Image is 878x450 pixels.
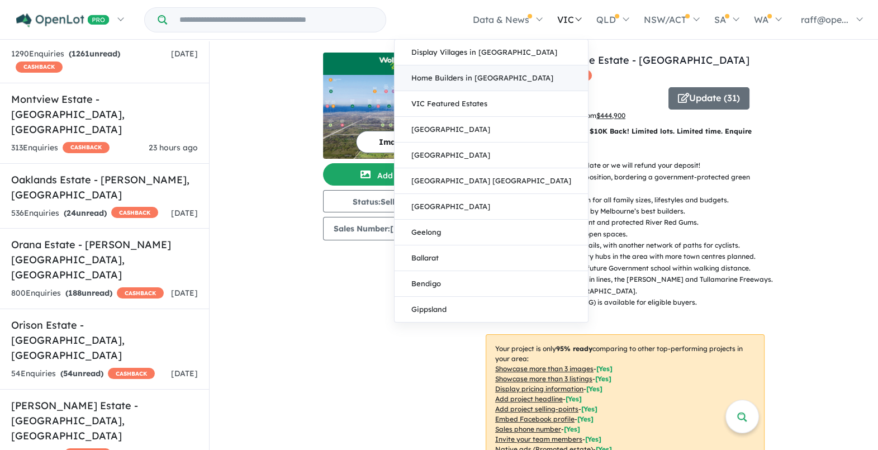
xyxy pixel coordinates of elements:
u: $ 444,900 [596,111,625,120]
h5: Montview Estate - [GEOGRAPHIC_DATA] , [GEOGRAPHIC_DATA] [11,92,198,137]
u: Embed Facebook profile [495,415,575,423]
a: Display Villages in [GEOGRAPHIC_DATA] [395,40,588,65]
a: [GEOGRAPHIC_DATA] [395,194,588,220]
h5: Orana Estate - [PERSON_NAME][GEOGRAPHIC_DATA] , [GEOGRAPHIC_DATA] [11,237,198,282]
span: [DATE] [171,368,198,378]
div: 54 Enquir ies [11,367,155,381]
a: VIC Featured Estates [395,91,588,117]
a: [PERSON_NAME] Rise Estate - [GEOGRAPHIC_DATA] [485,54,749,67]
p: - Education for all levels, with a future Government school within walking distance. [486,263,773,274]
span: 1261 [72,49,89,59]
input: Try estate name, suburb, builder or developer [169,8,383,32]
p: - A range of blocks up to 600sqm for all family sizes, lifestyles and budgets. [486,195,773,206]
strong: ( unread) [69,49,120,59]
p: - Established treescape of ancient and protected River Red Gums. [486,217,773,228]
p: - A community in a very unique position, bordering a government-protected green wedge. [486,172,773,195]
p: - Over 8 hectares of parks and open spaces. [486,229,773,240]
button: Add images [323,163,463,186]
h5: Oaklands Estate - [PERSON_NAME] , [GEOGRAPHIC_DATA] [11,172,198,202]
span: CASHBACK [16,61,63,73]
u: Showcase more than 3 listings [495,375,592,383]
a: Wollert Rise Estate - Wollert LogoWollert Rise Estate - Wollert [323,53,463,159]
span: 54 [63,368,73,378]
div: 800 Enquir ies [11,287,164,300]
div: 1290 Enquir ies [11,48,171,74]
span: [ Yes ] [581,405,597,413]
u: Invite your team members [495,435,582,443]
span: [ Yes ] [566,395,582,403]
button: Update (31) [668,87,749,110]
p: - A range of retail and community hubs in the area with more town centres planned. [486,251,773,262]
span: 24 [67,208,76,218]
span: [ Yes ] [595,375,611,383]
p: - All just 30kms from the [GEOGRAPHIC_DATA]. [486,286,773,297]
b: 95 % ready [556,344,592,353]
u: Add project headline [495,395,563,403]
span: CASHBACK [111,207,158,218]
span: [ Yes ] [586,385,602,393]
span: [ Yes ] [585,435,601,443]
strong: ( unread) [65,288,112,298]
span: [ Yes ] [564,425,580,433]
img: Openlot PRO Logo White [16,13,110,27]
u: Showcase more than 3 images [495,364,594,373]
span: [DATE] [171,288,198,298]
strong: ( unread) [64,208,107,218]
p: - First Home Owners Grant (FHOG) is available for eligible buyers. [486,297,773,308]
strong: ( unread) [60,368,103,378]
div: 313 Enquir ies [11,141,110,155]
a: Ballarat [395,245,588,271]
span: [ Yes ] [577,415,594,423]
p: - Stage 10 and 11 Now Selling! [486,149,773,160]
img: Wollert Rise Estate - Wollert Logo [328,57,458,70]
p: - Guaranteed fixed settlement date or we will refund your deposit! [486,160,773,171]
p: - Including designer townhomes by Melbourne’s best builders. [486,206,773,217]
p: - An easy commute, with two train lines, the [PERSON_NAME] and Tullamarine Freeways. [486,274,773,285]
a: [GEOGRAPHIC_DATA] [395,117,588,143]
u: Display pricing information [495,385,583,393]
span: [DATE] [171,49,198,59]
span: 188 [68,288,82,298]
a: Bendigo [395,271,588,297]
span: CASHBACK [108,368,155,379]
span: [ Yes ] [596,364,613,373]
u: Sales phone number [495,425,561,433]
img: Wollert Rise Estate - Wollert [323,75,463,159]
span: CASHBACK [63,142,110,153]
h5: [PERSON_NAME] Estate - [GEOGRAPHIC_DATA] , [GEOGRAPHIC_DATA] [11,398,198,443]
a: [GEOGRAPHIC_DATA] [GEOGRAPHIC_DATA] [395,168,588,194]
span: raff@ope... [801,14,848,25]
p: - Over 6 kilometres of walking trails, with another network of paths for cyclists. [486,240,773,251]
h5: Orison Estate - [GEOGRAPHIC_DATA] , [GEOGRAPHIC_DATA] [11,318,198,363]
p: LIMITED OFFER: $10K Down, $10K Back! Limited lots. Limited time. Enquire now! [486,126,765,149]
button: Sales Number:[PHONE_NUMBER] [323,217,477,240]
button: Status:Selling Now [323,190,463,212]
div: 536 Enquir ies [11,207,158,220]
a: Geelong [395,220,588,245]
span: [DATE] [171,208,198,218]
span: CASHBACK [117,287,164,299]
button: Image order (16) [356,131,468,153]
a: [GEOGRAPHIC_DATA] [395,143,588,168]
u: Add project selling-points [495,405,578,413]
a: Gippsland [395,297,588,322]
a: Home Builders in [GEOGRAPHIC_DATA] [395,65,588,91]
span: 23 hours ago [149,143,198,153]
